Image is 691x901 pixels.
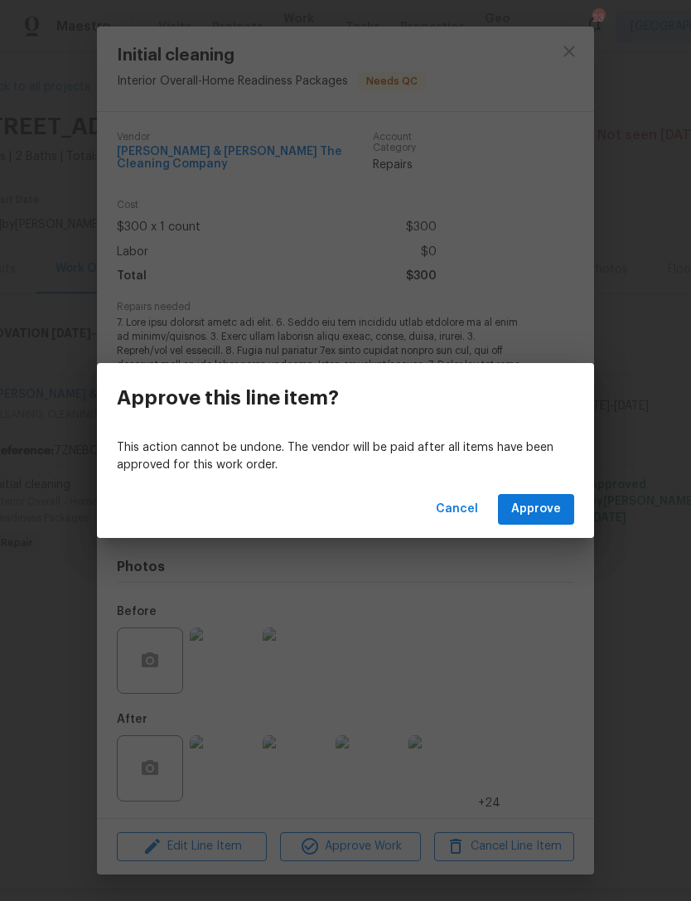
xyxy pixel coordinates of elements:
[117,439,574,474] p: This action cannot be undone. The vendor will be paid after all items have been approved for this...
[511,499,561,520] span: Approve
[436,499,478,520] span: Cancel
[498,494,574,525] button: Approve
[429,494,485,525] button: Cancel
[117,386,339,409] h3: Approve this line item?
